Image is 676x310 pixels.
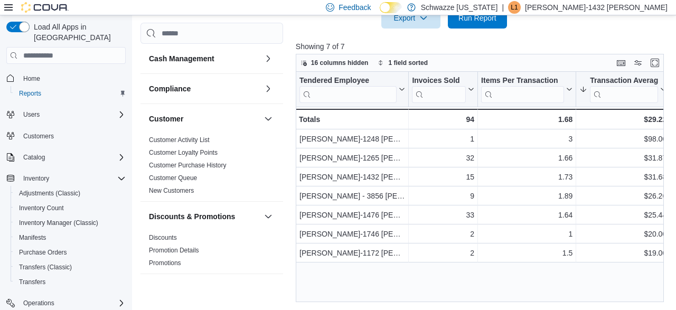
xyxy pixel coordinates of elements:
[412,76,466,86] div: Invoices Sold
[412,76,474,103] button: Invoices Sold
[299,113,405,126] div: Totals
[15,276,126,288] span: Transfers
[19,248,67,257] span: Purchase Orders
[511,1,518,14] span: L1
[2,128,130,144] button: Customers
[262,211,275,223] button: Discounts & Promotions
[481,76,564,103] div: Items Per Transaction
[11,260,130,275] button: Transfers (Classic)
[19,263,72,271] span: Transfers (Classic)
[149,212,260,222] button: Discounts & Promotions
[11,86,130,101] button: Reports
[11,245,130,260] button: Purchase Orders
[412,228,474,241] div: 2
[23,110,40,119] span: Users
[412,171,474,184] div: 15
[149,84,191,95] h3: Compliance
[481,76,564,86] div: Items Per Transaction
[579,76,666,103] button: Transaction Average
[481,209,572,222] div: 1.64
[149,247,199,255] a: Promotion Details
[11,230,130,245] button: Manifests
[23,174,49,183] span: Inventory
[11,201,130,215] button: Inventory Count
[579,152,666,165] div: $31.87
[262,113,275,126] button: Customer
[23,74,40,83] span: Home
[149,234,177,242] a: Discounts
[481,171,572,184] div: 1.73
[19,172,53,185] button: Inventory
[23,132,54,140] span: Customers
[15,246,71,259] a: Purchase Orders
[19,297,59,309] button: Operations
[23,153,45,162] span: Catalog
[149,174,197,183] span: Customer Queue
[19,297,126,309] span: Operations
[21,2,69,13] img: Cova
[481,228,572,241] div: 1
[311,59,369,67] span: 16 columns hidden
[15,187,126,200] span: Adjustments (Classic)
[381,7,440,29] button: Export
[19,204,64,212] span: Inventory Count
[19,72,44,85] a: Home
[2,150,130,165] button: Catalog
[296,41,668,52] p: Showing 7 of 7
[149,114,183,125] h3: Customer
[299,171,405,184] div: [PERSON_NAME]-1432 [PERSON_NAME]
[649,57,661,69] button: Enter fullscreen
[380,2,402,13] input: Dark Mode
[149,149,218,157] a: Customer Loyalty Points
[15,246,126,259] span: Purchase Orders
[149,114,260,125] button: Customer
[19,278,45,286] span: Transfers
[299,209,405,222] div: [PERSON_NAME]-1476 [PERSON_NAME]
[19,130,58,143] a: Customers
[19,151,49,164] button: Catalog
[458,13,496,23] span: Run Report
[149,137,210,144] a: Customer Activity List
[19,71,126,84] span: Home
[19,219,98,227] span: Inventory Manager (Classic)
[412,76,466,103] div: Invoices Sold
[579,209,666,222] div: $25.44
[2,107,130,122] button: Users
[140,232,283,274] div: Discounts & Promotions
[11,186,130,201] button: Adjustments (Classic)
[15,87,45,100] a: Reports
[2,171,130,186] button: Inventory
[299,190,405,203] div: [PERSON_NAME] - 3856 [PERSON_NAME]
[19,151,126,164] span: Catalog
[299,152,405,165] div: [PERSON_NAME]-1265 [PERSON_NAME]
[448,7,507,29] button: Run Report
[140,134,283,202] div: Customer
[15,217,102,229] a: Inventory Manager (Classic)
[149,162,227,170] a: Customer Purchase History
[339,2,371,13] span: Feedback
[19,89,41,98] span: Reports
[15,202,126,214] span: Inventory Count
[149,259,181,268] span: Promotions
[615,57,627,69] button: Keyboard shortcuts
[412,209,474,222] div: 33
[19,172,126,185] span: Inventory
[15,231,126,244] span: Manifests
[15,217,126,229] span: Inventory Manager (Classic)
[299,228,405,241] div: [PERSON_NAME]-1746 [PERSON_NAME]
[15,202,68,214] a: Inventory Count
[30,22,126,43] span: Load All Apps in [GEOGRAPHIC_DATA]
[481,133,572,146] div: 3
[508,1,521,14] div: Lacy-1432 Manning
[502,1,504,14] p: |
[579,190,666,203] div: $26.26
[149,175,197,182] a: Customer Queue
[2,70,130,86] button: Home
[296,57,373,69] button: 16 columns hidden
[299,76,397,86] div: Tendered Employee
[412,133,474,146] div: 1
[299,76,397,103] div: Tendered Employee
[421,1,498,14] p: Schwazze [US_STATE]
[149,187,194,195] a: New Customers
